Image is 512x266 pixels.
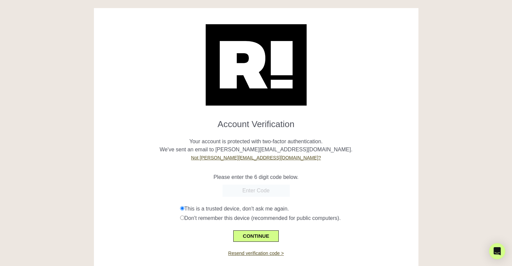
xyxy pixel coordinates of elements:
[489,243,505,259] div: Open Intercom Messenger
[180,205,413,213] div: This is a trusted device, don't ask me again.
[99,114,413,129] h1: Account Verification
[223,185,290,197] input: Enter Code
[191,155,321,160] a: Not [PERSON_NAME][EMAIL_ADDRESS][DOMAIN_NAME]?
[233,230,278,242] button: CONTINUE
[206,24,307,106] img: Retention.com
[99,173,413,181] p: Please enter the 6 digit code below.
[228,251,284,256] a: Resend verification code >
[180,214,413,222] div: Don't remember this device (recommended for public computers).
[99,129,413,162] p: Your account is protected with two-factor authentication. We've sent an email to [PERSON_NAME][EM...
